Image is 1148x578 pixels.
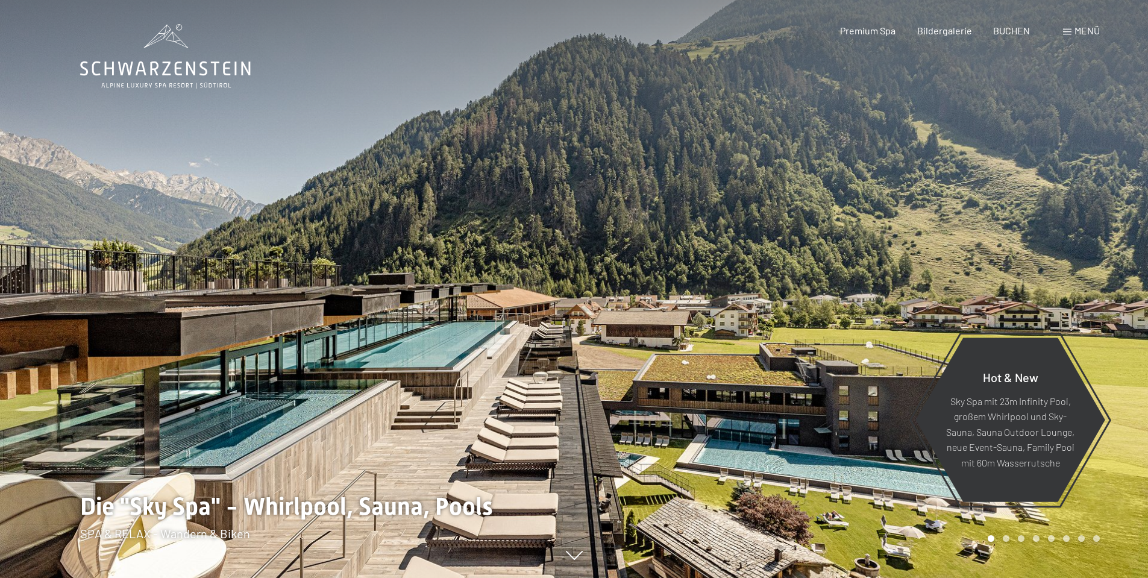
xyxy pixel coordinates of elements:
div: Carousel Page 6 [1063,535,1070,542]
div: Carousel Page 3 [1018,535,1024,542]
a: Bildergalerie [917,25,972,36]
p: Sky Spa mit 23m Infinity Pool, großem Whirlpool und Sky-Sauna, Sauna Outdoor Lounge, neue Event-S... [945,393,1076,470]
a: Premium Spa [840,25,896,36]
div: Carousel Page 8 [1093,535,1100,542]
div: Carousel Page 2 [1003,535,1009,542]
div: Carousel Page 4 [1033,535,1040,542]
a: Hot & New Sky Spa mit 23m Infinity Pool, großem Whirlpool und Sky-Sauna, Sauna Outdoor Lounge, ne... [915,337,1106,503]
div: Carousel Page 7 [1078,535,1085,542]
div: Carousel Pagination [983,535,1100,542]
div: Carousel Page 5 [1048,535,1055,542]
div: Carousel Page 1 (Current Slide) [988,535,994,542]
span: Menü [1074,25,1100,36]
span: Hot & New [983,369,1038,384]
a: BUCHEN [993,25,1030,36]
